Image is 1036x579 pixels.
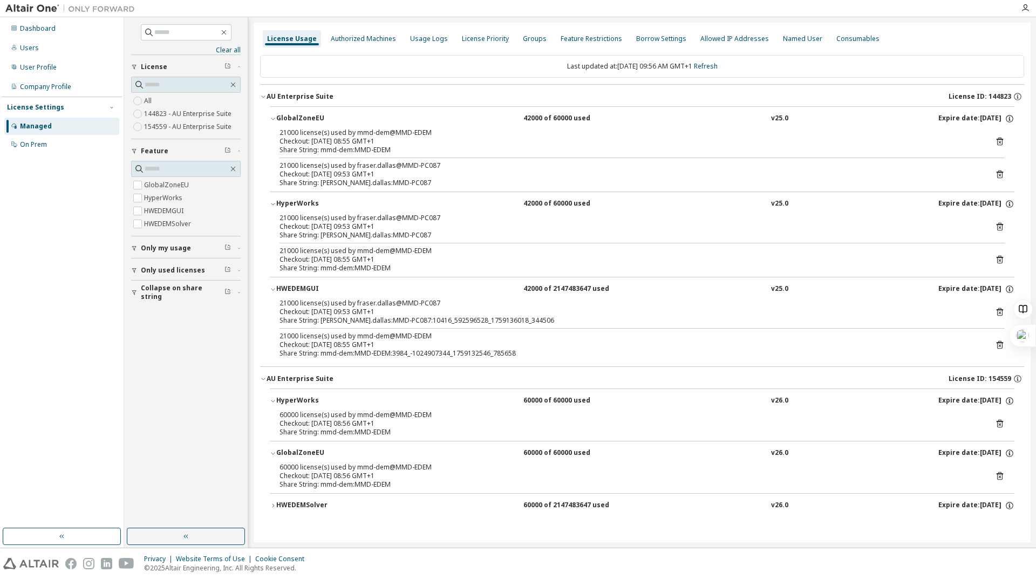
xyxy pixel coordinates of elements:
img: youtube.svg [119,558,134,569]
div: License Settings [7,103,64,112]
div: v26.0 [771,396,788,406]
div: Managed [20,122,52,131]
div: HWEDEMGUI [276,284,373,294]
div: Feature Restrictions [561,35,622,43]
div: GlobalZoneEU [276,448,373,458]
div: Groups [523,35,547,43]
button: License [131,55,241,79]
button: HyperWorks42000 of 60000 usedv25.0Expire date:[DATE] [270,192,1014,216]
div: Authorized Machines [331,35,396,43]
div: Website Terms of Use [176,555,255,563]
div: HWEDEMSolver [276,501,373,510]
div: Checkout: [DATE] 08:56 GMT+1 [280,419,979,428]
div: Usage Logs [410,35,448,43]
span: License ID: 154559 [949,374,1011,383]
div: AU Enterprise Suite [267,92,333,101]
div: Checkout: [DATE] 08:56 GMT+1 [280,472,979,480]
div: 21000 license(s) used by fraser.dallas@MMD-PC087 [280,214,979,222]
button: HWEDEMSolver60000 of 2147483647 usedv26.0Expire date:[DATE] [270,494,1014,517]
div: v25.0 [771,199,788,209]
div: Checkout: [DATE] 09:53 GMT+1 [280,308,979,316]
span: Clear filter [224,63,231,71]
label: HWEDEMGUI [144,205,186,217]
div: Named User [783,35,822,43]
div: Share String: [PERSON_NAME].dallas:MMD-PC087 [280,231,979,240]
div: Expire date: [DATE] [938,448,1014,458]
label: All [144,94,154,107]
button: Collapse on share string [131,281,241,304]
div: 60000 license(s) used by mmd-dem@MMD-EDEM [280,411,979,419]
div: Privacy [144,555,176,563]
div: Share String: [PERSON_NAME].dallas:MMD-PC087 [280,179,979,187]
div: 42000 of 60000 used [523,114,621,124]
div: License Priority [462,35,509,43]
div: Share String: [PERSON_NAME].dallas:MMD-PC087:10416_592596528_1759136018_344506 [280,316,979,325]
div: Checkout: [DATE] 09:53 GMT+1 [280,222,979,231]
img: instagram.svg [83,558,94,569]
button: HyperWorks60000 of 60000 usedv26.0Expire date:[DATE] [270,389,1014,413]
div: On Prem [20,140,47,149]
button: Feature [131,139,241,163]
div: Share String: mmd-dem:MMD-EDEM [280,428,979,437]
div: Expire date: [DATE] [938,114,1014,124]
button: HWEDEMGUI42000 of 2147483647 usedv25.0Expire date:[DATE] [270,277,1014,301]
button: Only my usage [131,236,241,260]
span: Clear filter [224,288,231,297]
div: Borrow Settings [636,35,686,43]
div: Share String: mmd-dem:MMD-EDEM:3984_-1024907344_1759132546_785658 [280,349,979,358]
div: Expire date: [DATE] [938,501,1014,510]
div: Checkout: [DATE] 08:55 GMT+1 [280,137,979,146]
button: AU Enterprise SuiteLicense ID: 144823 [260,85,1024,108]
span: Feature [141,147,168,155]
div: Share String: mmd-dem:MMD-EDEM [280,480,979,489]
img: facebook.svg [65,558,77,569]
div: v26.0 [771,448,788,458]
div: Cookie Consent [255,555,311,563]
span: License [141,63,167,71]
span: Clear filter [224,266,231,275]
div: Share String: mmd-dem:MMD-EDEM [280,264,979,273]
div: 60000 license(s) used by mmd-dem@MMD-EDEM [280,463,979,472]
label: 154559 - AU Enterprise Suite [144,120,234,133]
div: Expire date: [DATE] [938,396,1014,406]
div: Dashboard [20,24,56,33]
label: HyperWorks [144,192,185,205]
div: GlobalZoneEU [276,114,373,124]
a: Clear all [131,46,241,55]
button: AU Enterprise SuiteLicense ID: 154559 [260,367,1024,391]
div: 60000 of 60000 used [523,448,621,458]
span: Collapse on share string [141,284,224,301]
div: HyperWorks [276,396,373,406]
div: Share String: mmd-dem:MMD-EDEM [280,146,979,154]
div: 21000 license(s) used by fraser.dallas@MMD-PC087 [280,299,979,308]
span: Clear filter [224,147,231,155]
div: Last updated at: [DATE] 09:56 AM GMT+1 [260,55,1024,78]
a: Refresh [694,62,718,71]
div: AU Enterprise Suite [267,374,333,383]
div: User Profile [20,63,57,72]
div: Expire date: [DATE] [938,284,1014,294]
button: GlobalZoneEU60000 of 60000 usedv26.0Expire date:[DATE] [270,441,1014,465]
div: License Usage [267,35,317,43]
label: GlobalZoneEU [144,179,191,192]
div: HyperWorks [276,199,373,209]
span: License ID: 144823 [949,92,1011,101]
div: 21000 license(s) used by mmd-dem@MMD-EDEM [280,128,979,137]
span: Only used licenses [141,266,205,275]
div: 21000 license(s) used by mmd-dem@MMD-EDEM [280,247,979,255]
div: 42000 of 60000 used [523,199,621,209]
div: Users [20,44,39,52]
button: GlobalZoneEU42000 of 60000 usedv25.0Expire date:[DATE] [270,107,1014,131]
div: Expire date: [DATE] [938,199,1014,209]
p: © 2025 Altair Engineering, Inc. All Rights Reserved. [144,563,311,573]
div: Checkout: [DATE] 09:53 GMT+1 [280,170,979,179]
div: 60000 of 2147483647 used [523,501,621,510]
span: Clear filter [224,244,231,253]
label: 144823 - AU Enterprise Suite [144,107,234,120]
div: 42000 of 2147483647 used [523,284,621,294]
img: linkedin.svg [101,558,112,569]
div: 21000 license(s) used by fraser.dallas@MMD-PC087 [280,161,979,170]
div: v25.0 [771,284,788,294]
img: Altair One [5,3,140,14]
label: HWEDEMSolver [144,217,193,230]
